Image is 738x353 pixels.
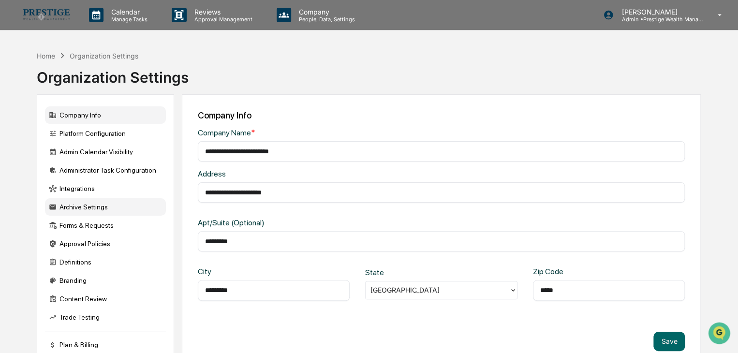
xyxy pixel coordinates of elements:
[70,52,138,60] div: Organization Settings
[23,9,70,20] img: logo
[198,169,417,178] div: Address
[198,218,417,227] div: Apt/Suite (Optional)
[291,8,360,16] p: Company
[33,74,159,84] div: Start new chat
[198,110,685,120] div: Company Info
[187,16,257,23] p: Approval Management
[614,16,704,23] p: Admin • Prestige Wealth Management
[45,180,166,197] div: Integrations
[37,61,189,86] div: Organization Settings
[10,74,27,91] img: 1746055101610-c473b297-6a78-478c-a979-82029cc54cd1
[96,164,117,171] span: Pylon
[707,321,733,347] iframe: Open customer support
[70,123,78,131] div: 🗄️
[653,332,685,351] button: Save
[10,20,176,36] p: How can we help?
[19,122,62,132] span: Preclearance
[66,118,124,135] a: 🗄️Attestations
[45,272,166,289] div: Branding
[10,141,17,149] div: 🔎
[291,16,360,23] p: People, Data, Settings
[45,106,166,124] div: Company Info
[198,267,266,276] div: City
[198,128,417,137] div: Company Name
[45,125,166,142] div: Platform Configuration
[45,309,166,326] div: Trade Testing
[45,290,166,308] div: Content Review
[533,267,602,276] div: Zip Code
[45,143,166,161] div: Admin Calendar Visibility
[103,16,152,23] p: Manage Tasks
[6,136,65,154] a: 🔎Data Lookup
[103,8,152,16] p: Calendar
[187,8,257,16] p: Reviews
[45,162,166,179] div: Administrator Task Configuration
[45,217,166,234] div: Forms & Requests
[164,77,176,88] button: Start new chat
[6,118,66,135] a: 🖐️Preclearance
[45,235,166,252] div: Approval Policies
[33,84,122,91] div: We're available if you need us!
[37,52,55,60] div: Home
[365,268,434,277] div: State
[10,123,17,131] div: 🖐️
[614,8,704,16] p: [PERSON_NAME]
[25,44,160,54] input: Clear
[19,140,61,150] span: Data Lookup
[80,122,120,132] span: Attestations
[68,163,117,171] a: Powered byPylon
[45,253,166,271] div: Definitions
[45,198,166,216] div: Archive Settings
